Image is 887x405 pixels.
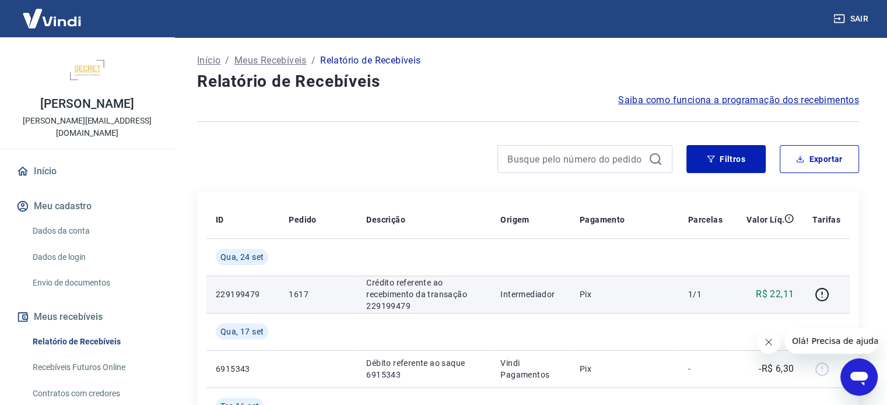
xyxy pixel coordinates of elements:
p: / [311,54,315,68]
a: Início [14,159,160,184]
p: [PERSON_NAME][EMAIL_ADDRESS][DOMAIN_NAME] [9,115,165,139]
span: Qua, 24 set [220,251,264,263]
p: ID [216,214,224,226]
a: Recebíveis Futuros Online [28,355,160,379]
p: Intermediador [500,288,561,300]
button: Filtros [686,145,766,173]
button: Meus recebíveis [14,304,160,330]
p: Pedido [289,214,316,226]
p: 6915343 [216,363,270,375]
p: - [688,363,723,375]
button: Meu cadastro [14,193,160,219]
p: 1617 [289,288,348,300]
img: Vindi [14,1,90,36]
h4: Relatório de Recebíveis [197,70,859,93]
p: Relatório de Recebíveis [320,54,420,68]
p: 1/1 [688,288,723,300]
p: Vindi Pagamentos [500,357,561,381]
img: 5988cae8-dd87-4b91-ad82-18ab3ac1359f.jpeg [64,47,111,93]
p: Pix [580,288,669,300]
p: -R$ 6,30 [759,362,794,376]
button: Sair [831,8,873,30]
p: Origem [500,214,529,226]
iframe: Botão para abrir a janela de mensagens [840,358,878,396]
a: Dados de login [28,245,160,269]
a: Relatório de Recebíveis [28,330,160,354]
span: Olá! Precisa de ajuda? [7,8,98,17]
p: Crédito referente ao recebimento da transação 229199479 [366,277,482,312]
p: Pagamento [580,214,625,226]
p: / [225,54,229,68]
p: Parcelas [688,214,723,226]
a: Meus Recebíveis [234,54,307,68]
p: Valor Líq. [746,214,784,226]
iframe: Mensagem da empresa [785,328,878,354]
p: Descrição [366,214,405,226]
a: Saiba como funciona a programação dos recebimentos [618,93,859,107]
a: Dados da conta [28,219,160,243]
a: Envio de documentos [28,271,160,295]
a: Início [197,54,220,68]
button: Exportar [780,145,859,173]
iframe: Fechar mensagem [757,330,780,354]
p: 229199479 [216,288,270,300]
p: [PERSON_NAME] [40,98,134,110]
input: Busque pelo número do pedido [507,150,644,168]
p: Tarifas [812,214,840,226]
p: Pix [580,363,669,375]
p: R$ 22,11 [756,287,794,301]
p: Débito referente ao saque 6915343 [366,357,482,381]
span: Qua, 17 set [220,326,264,337]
